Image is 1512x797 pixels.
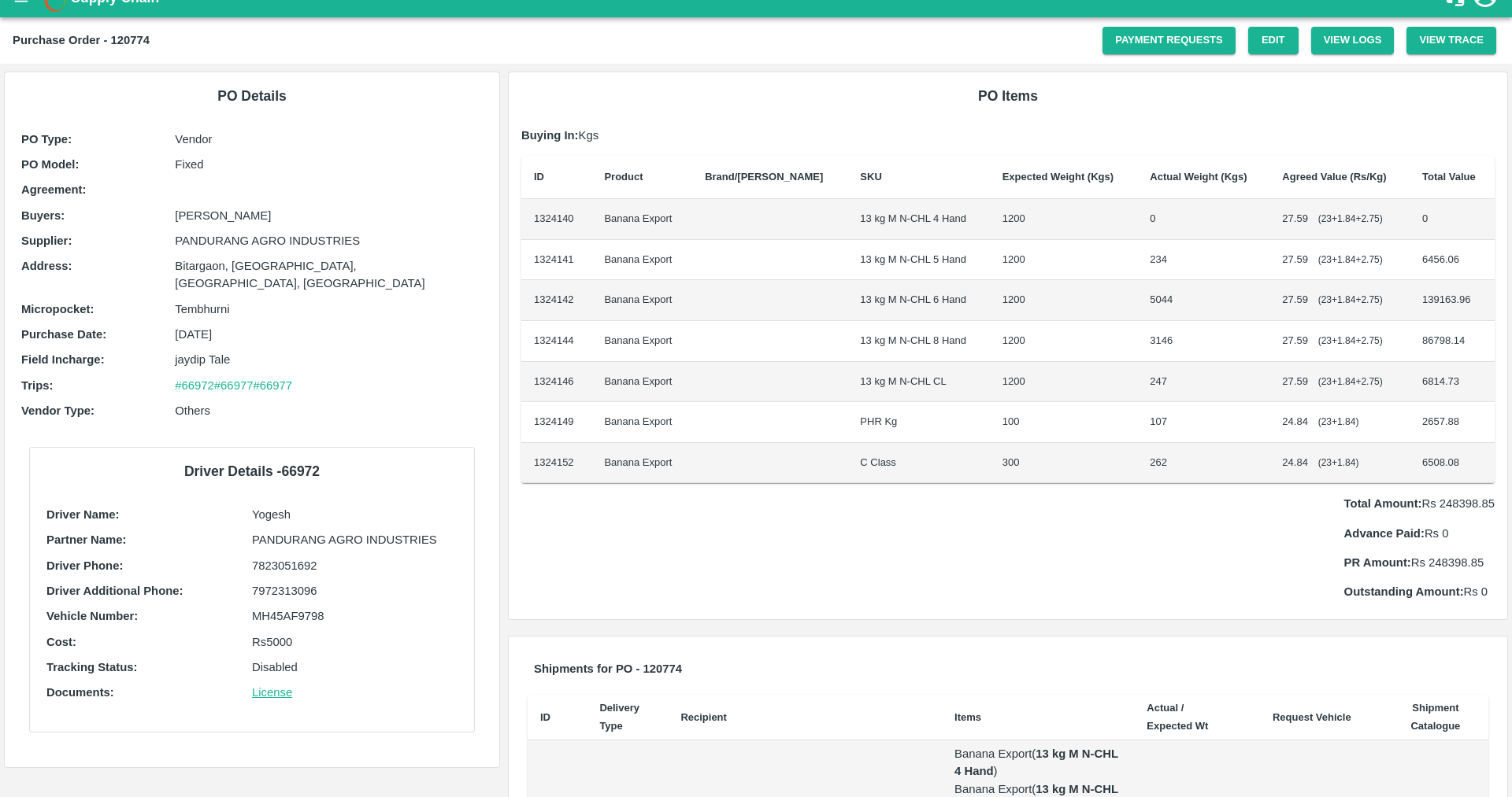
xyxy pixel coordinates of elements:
[990,199,1138,240] td: 1200
[521,129,579,142] b: Buying In:
[46,686,114,699] b: Documents:
[1344,527,1425,540] b: Advance Paid:
[521,402,591,443] td: 1324149
[521,362,591,403] td: 1324146
[591,280,692,321] td: Banana Export
[591,240,692,281] td: Banana Export
[252,607,458,625] p: MH45AF9798
[1150,171,1247,183] b: Actual Weight (Kgs)
[1344,495,1495,512] p: Rs 248398.85
[1318,376,1383,387] span: ( 23 + 1.84 )
[847,402,989,443] td: PHR Kg
[252,531,458,548] p: PANDURANG AGRO INDUSTRIES
[990,443,1138,484] td: 300
[1344,554,1495,571] p: Rs 248398.85
[175,402,483,419] p: Others
[175,257,483,293] p: Bitargaon, [GEOGRAPHIC_DATA], [GEOGRAPHIC_DATA], [GEOGRAPHIC_DATA]
[1355,335,1379,346] span: + 2.75
[847,240,989,281] td: 13 kg M N-CHL 5 Hand
[847,199,989,240] td: 13 kg M N-CHL 4 Hand
[21,234,72,247] b: Supplier :
[1137,199,1269,240] td: 0
[954,745,1121,780] p: Banana Export ( )
[521,85,1495,107] h6: PO Items
[1137,402,1269,443] td: 107
[175,351,483,368] p: jaydip Tale
[1355,213,1379,224] span: + 2.75
[534,171,544,183] b: ID
[252,686,292,699] a: License
[521,127,1495,144] p: Kgs
[252,557,458,574] p: 7823051692
[175,207,483,224] p: [PERSON_NAME]
[214,379,254,392] a: #66977
[175,131,483,148] p: Vendor
[1344,583,1495,600] p: Rs 0
[847,362,989,403] td: 13 kg M N-CHL CL
[847,321,989,362] td: 13 kg M N-CHL 8 Hand
[175,301,483,318] p: Tembhurni
[1137,280,1269,321] td: 5044
[252,506,458,523] p: Yogesh
[1410,321,1495,362] td: 86798.14
[1318,254,1383,265] span: ( 23 + 1.84 )
[847,443,989,484] td: C Class
[1318,457,1359,468] span: ( 23 + 1.84 )
[1410,199,1495,240] td: 0
[13,34,150,46] b: Purchase Order - 120774
[1355,254,1379,265] span: + 2.75
[1410,702,1460,731] b: Shipment Catalogue
[534,662,682,675] b: Shipments for PO - 120774
[175,379,214,392] a: #66972
[847,280,989,321] td: 13 kg M N-CHL 6 Hand
[954,711,981,723] b: Items
[1282,253,1308,265] span: 27.59
[1282,212,1308,224] span: 27.59
[1344,556,1411,569] b: PR Amount:
[1318,294,1383,305] span: ( 23 + 1.84 )
[1248,27,1299,54] a: Edit
[21,183,86,196] b: Agreement:
[17,85,487,107] h6: PO Details
[46,610,138,622] b: Vehicle Number:
[21,303,94,315] b: Micropocket :
[1406,27,1496,54] button: View Trace
[599,702,639,731] b: Delivery Type
[252,633,458,651] p: Rs 5000
[1355,294,1379,305] span: + 2.75
[252,582,458,600] p: 7972313096
[521,199,591,240] td: 1324140
[591,321,692,362] td: Banana Export
[1147,702,1208,731] b: Actual / Expected Wt
[1282,334,1308,346] span: 27.59
[1422,171,1476,183] b: Total Value
[21,379,53,392] b: Trips :
[1137,443,1269,484] td: 262
[175,326,483,343] p: [DATE]
[680,711,727,723] b: Recipient
[990,362,1138,403] td: 1200
[1410,280,1495,321] td: 139163.96
[1002,171,1114,183] b: Expected Weight (Kgs)
[521,321,591,362] td: 1324144
[591,199,692,240] td: Banana Export
[175,232,483,249] p: PANDURANG AGRO INDUSTRIES
[1318,416,1359,427] span: ( 23 + 1.84 )
[591,402,692,443] td: Banana Export
[46,559,123,572] b: Driver Phone:
[21,404,94,417] b: Vendor Type :
[1282,293,1308,305] span: 27.59
[46,661,137,673] b: Tracking Status:
[1318,335,1383,346] span: ( 23 + 1.84 )
[1410,240,1495,281] td: 6456.06
[604,171,643,183] b: Product
[1102,27,1236,54] a: Payment Requests
[860,171,881,183] b: SKU
[1273,711,1351,723] b: Request Vehicle
[46,508,119,521] b: Driver Name:
[21,328,106,341] b: Purchase Date :
[1318,213,1383,224] span: ( 23 + 1.84 )
[46,585,183,597] b: Driver Additional Phone:
[1344,525,1495,542] p: Rs 0
[521,240,591,281] td: 1324141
